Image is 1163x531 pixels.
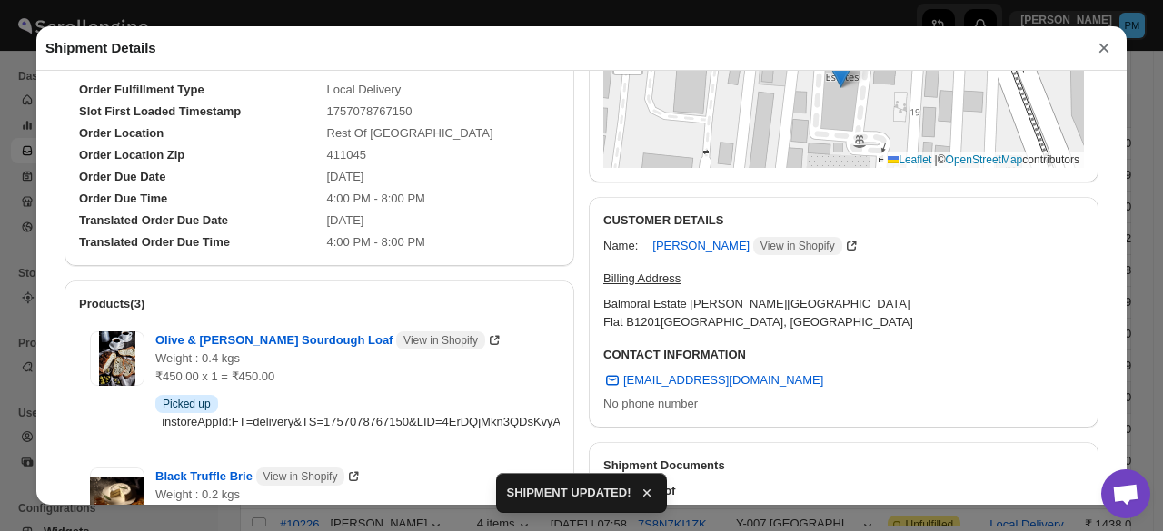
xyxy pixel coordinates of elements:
[1101,469,1150,518] div: Open chat
[946,153,1023,166] a: OpenStreetMap
[263,469,338,484] span: View in Shopify
[883,152,1084,168] div: © contributors
[327,126,493,140] span: Rest Of [GEOGRAPHIC_DATA]
[603,482,1084,500] h3: Pickup proof
[79,83,204,96] span: Order Fulfillment Type
[79,104,241,118] span: Slot First Loaded Timestamp
[327,104,413,118] span: 1757078767150
[327,192,425,205] span: 4:00 PM - 8:00 PM
[79,126,164,140] span: Order Location
[327,83,402,96] span: Local Delivery
[327,235,425,249] span: 4:00 PM - 8:00 PM
[603,457,1084,475] h2: Shipment Documents
[603,295,913,331] div: Balmoral Estate [PERSON_NAME][GEOGRAPHIC_DATA] Flat B1201 [GEOGRAPHIC_DATA], [GEOGRAPHIC_DATA]
[155,413,784,431] div: _instoreAppId : FT=delivery&TS=1757078767150&LID=4ErDQjMkn3QDsKvyAfAftK&DD=[DATE]&DT=4:00 PM - 8:...
[155,487,240,501] span: Weight : 0.2 kgs
[327,148,366,162] span: 411045
[935,153,938,166] span: |
[327,170,364,183] span: [DATE]
[603,397,698,410] span: No phone number
[79,148,184,162] span: Order Location Zip
[603,346,1084,364] h3: CONTACT INFORMATION
[155,351,240,365] span: Weight : 0.4 kgs
[163,397,211,411] span: Picked up
[155,467,344,486] span: Black Truffle Brie
[79,192,167,205] span: Order Due Time
[603,211,1084,230] h3: CUSTOMER DETAILS
[652,239,860,252] a: [PERSON_NAME] View in Shopify
[155,333,503,347] a: Olive & [PERSON_NAME] Sourdough Loaf View in Shopify
[507,484,631,502] span: SHIPMENT UPDATED!
[592,366,834,395] a: [EMAIL_ADDRESS][DOMAIN_NAME]
[603,237,638,255] div: Name:
[155,369,274,383] span: ₹450.00 x 1 = ₹450.00
[155,331,485,349] span: Olive & [PERSON_NAME] Sourdough Loaf
[155,469,363,483] a: Black Truffle Brie View in Shopify
[403,333,478,348] span: View in Shopify
[79,170,165,183] span: Order Due Date
[1090,35,1118,61] button: ×
[79,213,228,227] span: Translated Order Due Date
[603,271,681,285] u: Billing Address
[760,239,835,253] span: View in Shopify
[79,235,230,249] span: Translated Order Due Time
[623,371,823,389] span: [EMAIL_ADDRESS][DOMAIN_NAME]
[652,237,841,255] span: [PERSON_NAME]
[45,39,156,57] h2: Shipment Details
[79,295,560,313] h2: Products(3)
[327,213,364,227] span: [DATE]
[888,153,931,166] a: Leaflet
